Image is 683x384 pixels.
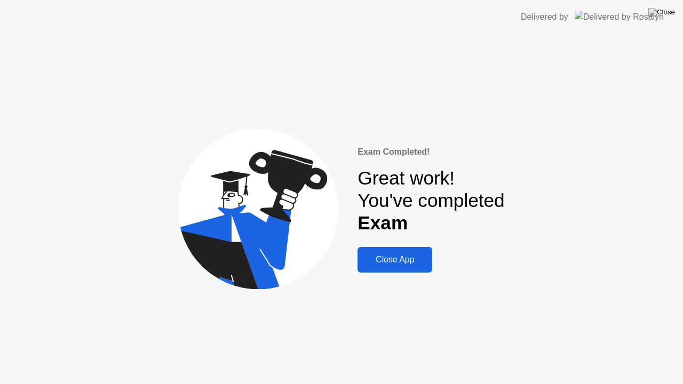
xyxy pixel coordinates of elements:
[361,255,429,265] div: Close App
[358,167,504,235] div: Great work! You've completed
[648,8,675,17] img: Close
[358,212,408,233] b: Exam
[358,247,432,273] button: Close App
[521,11,568,23] div: Delivered by
[358,146,504,158] div: Exam Completed!
[575,11,664,23] img: Delivered by Rosalyn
